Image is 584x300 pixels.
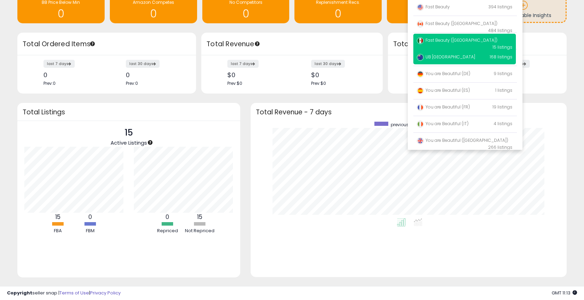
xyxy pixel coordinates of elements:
span: You are Beautiful (FR) [417,104,470,110]
span: 484 listings [488,27,512,33]
h3: Total Revenue [206,39,378,49]
b: 15 [197,213,202,221]
div: $0 [227,71,287,79]
div: 0 [43,71,102,79]
span: UB [GEOGRAPHIC_DATA] [417,54,475,60]
div: FBM [74,228,106,234]
div: Tooltip anchor [147,139,153,146]
span: 15 listings [493,44,512,50]
div: seller snap | | [7,290,121,297]
span: 168 listings [490,54,512,60]
span: Add Actionable Insights [495,12,551,19]
span: previous [391,122,409,128]
span: Prev: $0 [311,80,326,86]
span: You are Beautiful (IT) [417,121,469,127]
img: mexico.png [417,37,424,44]
div: Tooltip anchor [254,41,260,47]
span: Prev: 0 [126,80,138,86]
label: last 30 days [126,60,160,68]
span: You are Beautiful (DE) [417,71,470,76]
img: canada.png [417,21,424,27]
span: 9 listings [494,71,512,76]
label: last 7 days [227,60,259,68]
span: You are Beautiful ([GEOGRAPHIC_DATA]) [417,137,508,143]
span: Prev: $0 [227,80,242,86]
span: Prev: 0 [43,80,56,86]
span: Fast Beauty [417,4,450,10]
div: FBA [42,228,73,234]
span: 394 listings [488,4,512,10]
span: Active Listings [111,139,147,146]
span: Fast Beauty ([GEOGRAPHIC_DATA]) [417,21,497,26]
h3: Total Listings [23,110,235,115]
h1: 0 [390,8,471,19]
label: last 30 days [311,60,345,68]
h1: 0 [113,8,194,19]
div: 0 [126,71,184,79]
div: Repriced [152,228,183,234]
a: Terms of Use [59,290,89,296]
span: Fast Beauty ([GEOGRAPHIC_DATA]) [417,37,497,43]
b: 0 [88,213,92,221]
div: $0 [311,71,371,79]
h3: Total Ordered Items [23,39,191,49]
span: 266 listings [488,144,512,150]
h3: Total Revenue - 7 days [256,110,561,115]
span: 1 listings [495,87,512,93]
h1: 0 [206,8,286,19]
img: spain.png [417,87,424,94]
span: You are Beautiful (ES) [417,87,470,93]
b: 0 [165,213,169,221]
img: france.png [417,104,424,111]
div: Tooltip anchor [89,41,96,47]
img: australia.png [417,54,424,61]
h3: Total Profit [393,39,561,49]
p: 15 [111,126,147,139]
strong: Copyright [7,290,32,296]
div: $0 [496,71,554,79]
span: 2025-09-14 11:13 GMT [552,290,577,296]
img: italy.png [417,121,424,128]
a: Privacy Policy [90,290,121,296]
label: last 7 days [43,60,75,68]
div: Not Repriced [184,228,216,234]
span: 19 listings [493,104,512,110]
b: 15 [55,213,60,221]
img: uk.png [417,137,424,144]
span: 4 listings [494,121,512,127]
img: usa.png [417,4,424,11]
h1: 0 [298,8,378,19]
img: germany.png [417,71,424,78]
h1: 0 [21,8,101,19]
